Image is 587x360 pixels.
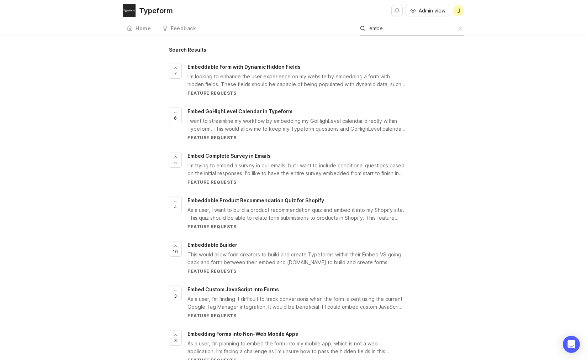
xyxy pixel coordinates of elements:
div: Feature Requests [187,90,405,96]
span: Embed Custom JavaScript into Forms [187,286,279,292]
a: Embeddable BuilderThis would allow form creators to build and create Typeforms within their Embed... [187,241,418,274]
div: I'm looking to enhance the user experience on my website by embedding a form with hidden fields. ... [187,73,405,88]
div: Open Intercom Messenger [563,336,580,353]
button: 5 [169,152,182,168]
div: Feature Requests [187,179,405,185]
span: J [457,6,460,15]
h1: Search Results [169,47,418,52]
div: I'm trying to embed a survey in our emails, but I want to include conditional questions based on ... [187,162,405,177]
span: 10 [173,249,178,255]
div: I want to streamline my workflow by embedding my GoHighLevel calendar directly within Typeform. T... [187,117,405,133]
div: As a user, I want to build a product recommendation quiz and embed it into my Shopify site. This ... [187,206,405,222]
span: Embed Complete Survey in Emails [187,153,271,159]
span: Embeddable Builder [187,242,237,248]
span: Admin view [419,7,445,14]
button: Notifications [391,5,403,16]
a: Embeddable Form with Dynamic Hidden FieldsI'm looking to enhance the user experience on my websit... [187,63,418,96]
a: Embed GoHighLevel Calendar in TypeformI want to streamline my workflow by embedding my GoHighLeve... [187,108,418,141]
div: This would allow form creators to build and create Typeforms within their Embed VS going back and... [187,251,405,266]
div: Feature Requests [187,313,405,319]
span: Embeddable Product Recommendation Quiz for Shopify [187,197,324,203]
button: Admin view [406,5,450,16]
span: Embeddable Form with Dynamic Hidden Fields [187,64,301,70]
button: 7 [169,63,182,79]
span: 3 [174,293,177,299]
span: 5 [174,160,177,166]
a: Embed Custom JavaScript into FormsAs a user, I'm finding it difficult to track conversions when t... [187,286,418,319]
span: 6 [174,115,177,121]
button: 10 [169,241,182,257]
div: Feature Requests [187,135,405,141]
a: Embeddable Product Recommendation Quiz for ShopifyAs a user, I want to build a product recommenda... [187,197,418,230]
div: Feature Requests [187,268,405,274]
div: Feature Requests [187,224,405,230]
div: Feedback [171,26,196,31]
button: 3 [169,330,182,346]
div: Typeform [139,7,173,14]
img: Typeform logo [123,4,136,17]
div: Home [136,26,151,31]
div: As a user, I'm finding it difficult to track conversions when the form is sent using the current ... [187,295,405,311]
span: 4 [174,204,177,210]
span: Embed GoHighLevel Calendar in Typeform [187,108,292,114]
span: 7 [174,71,177,77]
button: 3 [169,286,182,301]
button: 4 [169,197,182,212]
a: Feedback [158,21,200,36]
span: Embedding Forms into Non-Web Mobile Apps [187,331,298,337]
button: 6 [169,108,182,123]
div: As a user, I'm planning to embed the form into my mobile app, which is not a web application. I'm... [187,340,405,355]
a: Embed Complete Survey in EmailsI'm trying to embed a survey in our emails, but I want to include ... [187,152,418,185]
a: Home [123,21,155,36]
button: J [453,5,464,16]
span: 3 [174,338,177,344]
